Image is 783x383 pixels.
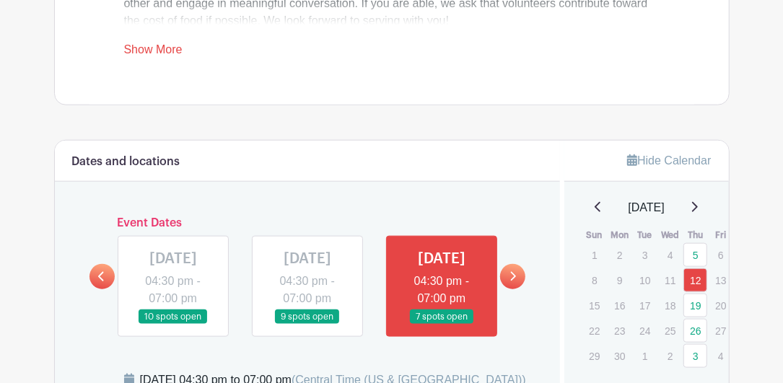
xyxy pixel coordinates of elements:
[683,243,707,267] a: 5
[708,228,733,242] th: Fri
[627,154,711,167] a: Hide Calendar
[608,294,631,317] p: 16
[709,294,732,317] p: 20
[683,228,708,242] th: Thu
[582,269,606,291] p: 8
[582,345,606,367] p: 29
[582,320,606,342] p: 22
[633,244,657,266] p: 3
[658,294,682,317] p: 18
[633,345,657,367] p: 1
[683,344,707,368] a: 3
[607,228,632,242] th: Mon
[72,155,180,169] h6: Dates and locations
[683,319,707,343] a: 26
[658,244,682,266] p: 4
[633,320,657,342] p: 24
[709,244,732,266] p: 6
[582,294,606,317] p: 15
[657,228,683,242] th: Wed
[608,244,631,266] p: 2
[632,228,657,242] th: Tue
[658,345,682,367] p: 2
[608,269,631,291] p: 9
[683,294,707,317] a: 19
[658,320,682,342] p: 25
[115,216,501,230] h6: Event Dates
[683,268,707,292] a: 12
[608,345,631,367] p: 30
[629,199,665,216] span: [DATE]
[582,244,606,266] p: 1
[124,43,183,61] a: Show More
[608,320,631,342] p: 23
[709,345,732,367] p: 4
[709,320,732,342] p: 27
[633,294,657,317] p: 17
[633,269,657,291] p: 10
[709,269,732,291] p: 13
[582,228,607,242] th: Sun
[658,269,682,291] p: 11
